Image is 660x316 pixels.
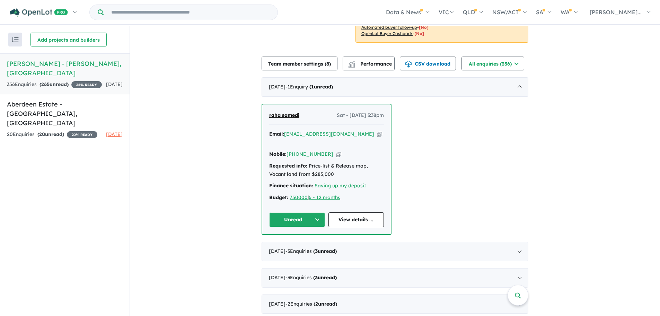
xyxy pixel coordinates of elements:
div: Price-list & Release map, Vacant land from $285,000 [269,162,384,179]
span: 1 [311,84,314,90]
button: All enquiries (356) [461,57,524,70]
span: 8 [326,61,329,67]
a: Saving up my deposit [315,182,366,189]
a: 6 - 12 months [309,194,340,200]
button: Copy [377,130,382,138]
span: [No] [419,25,429,30]
h5: [PERSON_NAME] - [PERSON_NAME] , [GEOGRAPHIC_DATA] [7,59,123,78]
strong: Finance situation: [269,182,313,189]
span: raha samedi [269,112,299,118]
span: [No] [414,31,424,36]
button: Add projects and builders [30,33,107,46]
strong: Email: [269,131,284,137]
div: [DATE] [262,77,528,97]
button: Unread [269,212,325,227]
img: sort.svg [12,37,19,42]
span: 265 [41,81,50,87]
div: | [269,194,384,202]
div: [DATE] [262,294,528,314]
span: [DATE] [106,131,123,137]
span: - 3 Enquir ies [285,248,337,254]
button: Copy [336,151,341,158]
span: - 3 Enquir ies [285,274,337,281]
button: CSV download [400,57,456,70]
span: [PERSON_NAME]... [590,9,642,16]
strong: Budget: [269,194,288,200]
strong: ( unread) [313,274,337,281]
img: bar-chart.svg [348,63,355,67]
img: Openlot PRO Logo White [10,8,68,17]
a: 750000 [290,194,308,200]
div: [DATE] [262,268,528,288]
div: 20 Enquir ies [7,130,97,139]
span: 3 [315,274,318,281]
a: View details ... [328,212,384,227]
strong: ( unread) [37,131,64,137]
div: 356 Enquir ies [7,80,102,89]
span: - 2 Enquir ies [285,301,337,307]
span: 35 % READY [71,81,102,88]
a: raha samedi [269,111,299,120]
h5: Aberdeen Estate - [GEOGRAPHIC_DATA] , [GEOGRAPHIC_DATA] [7,100,123,128]
button: Team member settings (8) [262,57,337,70]
u: OpenLot Buyer Cashback [361,31,413,36]
a: [EMAIL_ADDRESS][DOMAIN_NAME] [284,131,374,137]
strong: ( unread) [309,84,333,90]
span: [DATE] [106,81,123,87]
strong: Mobile: [269,151,287,157]
strong: ( unread) [314,301,337,307]
strong: Requested info: [269,163,307,169]
span: 20 % READY [67,131,97,138]
strong: ( unread) [313,248,337,254]
span: - 1 Enquir y [285,84,333,90]
img: download icon [405,61,412,68]
button: Performance [343,57,395,70]
img: line-chart.svg [349,61,355,65]
span: Performance [349,61,392,67]
a: [PHONE_NUMBER] [287,151,333,157]
strong: ( unread) [39,81,69,87]
span: 20 [39,131,45,137]
input: Try estate name, suburb, builder or developer [105,5,276,20]
span: 2 [315,301,318,307]
div: [DATE] [262,242,528,261]
span: 3 [315,248,318,254]
span: Sat - [DATE] 3:38pm [337,111,384,120]
u: Automated buyer follow-up [361,25,417,30]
